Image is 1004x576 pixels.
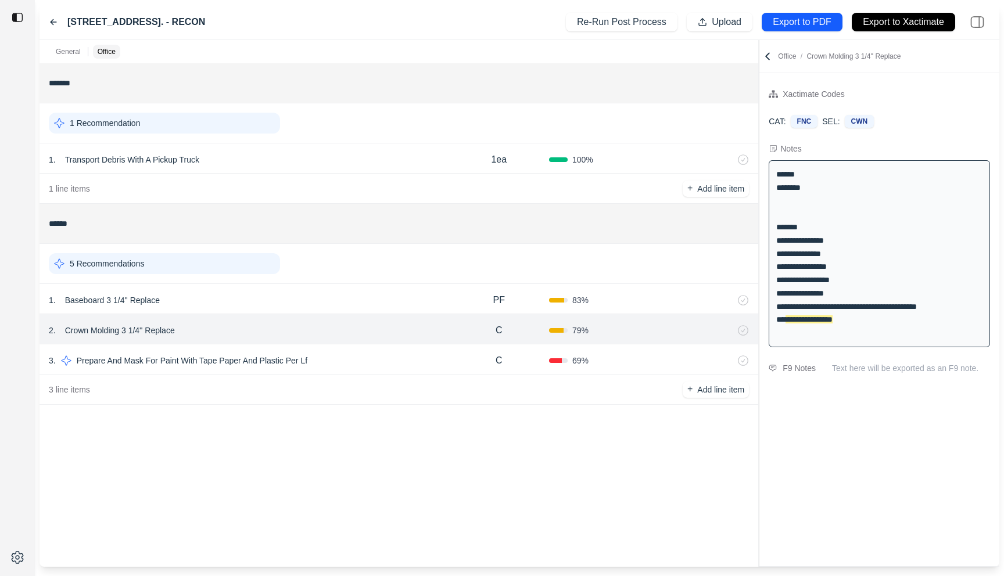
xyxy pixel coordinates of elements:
p: 1 . [49,154,56,165]
div: Xactimate Codes [783,87,845,101]
img: toggle sidebar [12,12,23,23]
p: Re-Run Post Process [577,16,666,29]
p: 1ea [491,153,507,167]
p: CAT: [769,116,786,127]
button: Export to Xactimate [852,13,955,31]
p: 1 line items [49,183,90,195]
p: Office [98,47,116,56]
button: Upload [687,13,752,31]
p: Text here will be exported as an F9 note. [832,362,990,374]
p: 1 Recommendation [70,117,140,129]
p: 2 . [49,325,56,336]
button: Re-Run Post Process [566,13,677,31]
p: Transport Debris With A Pickup Truck [60,152,204,168]
p: 1 . [49,294,56,306]
span: Crown Molding 3 1/4'' Replace [806,52,901,60]
div: F9 Notes [783,361,816,375]
div: Notes [780,143,802,154]
label: [STREET_ADDRESS]. - RECON [67,15,205,29]
span: 83 % [572,294,589,306]
span: 100 % [572,154,593,165]
img: comment [769,365,777,372]
div: CWN [845,115,874,128]
span: / [796,52,806,60]
p: Prepare And Mask For Paint With Tape Paper And Plastic Per Lf [72,352,312,369]
button: Export to PDF [762,13,842,31]
p: Upload [712,16,741,29]
span: 79 % [572,325,589,336]
p: Crown Molding 3 1/4'' Replace [60,322,180,339]
button: +Add line item [683,181,749,197]
button: +Add line item [683,381,749,398]
div: FNC [791,115,818,128]
p: Export to PDF [773,16,831,29]
p: 3 line items [49,384,90,395]
p: Add line item [697,183,744,195]
p: Export to Xactimate [863,16,944,29]
img: right-panel.svg [964,9,990,35]
p: SEL: [822,116,840,127]
p: 3 . [49,355,56,366]
p: General [56,47,81,56]
p: Baseboard 3 1/4'' Replace [60,292,164,308]
p: Office [778,52,901,61]
p: C [496,323,503,337]
p: PF [493,293,505,307]
p: 5 Recommendations [70,258,144,269]
p: + [687,383,693,396]
span: 69 % [572,355,589,366]
p: + [687,182,693,195]
p: C [496,354,503,368]
p: Add line item [697,384,744,395]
